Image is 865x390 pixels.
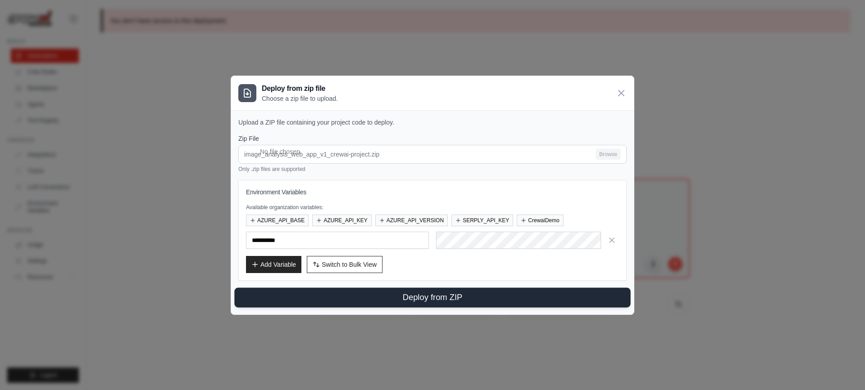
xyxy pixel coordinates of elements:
button: AZURE_API_KEY [312,215,371,226]
h3: Deploy from zip file [262,83,338,94]
button: AZURE_API_VERSION [375,215,448,226]
button: AZURE_API_BASE [246,215,309,226]
p: Only .zip files are supported [238,166,627,173]
h3: Environment Variables [246,188,619,197]
span: Switch to Bulk View [322,260,377,269]
button: CrewaiDemo [517,215,563,226]
p: Available organization variables: [246,204,619,211]
iframe: Chat Widget [820,347,865,390]
button: Add Variable [246,256,301,273]
label: Zip File [238,134,627,143]
input: image_analysis_web_app_v1_crewai-project.zip Browse [238,145,627,164]
button: Deploy from ZIP [234,287,630,307]
button: Switch to Bulk View [307,256,382,273]
p: Choose a zip file to upload. [262,94,338,103]
button: SERPLY_API_KEY [451,215,513,226]
p: Upload a ZIP file containing your project code to deploy. [238,118,627,127]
